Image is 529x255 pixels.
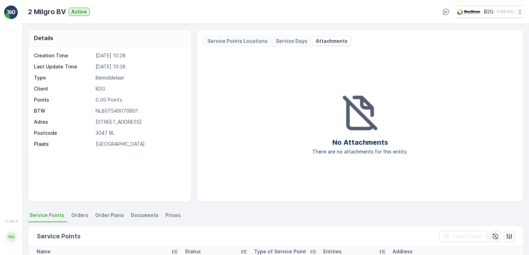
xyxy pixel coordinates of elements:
[254,248,306,255] p: Type of Service Point
[96,74,184,81] p: Bemiddelaar
[456,8,481,16] img: B2G.png
[34,52,93,59] p: Creation Time
[71,212,88,219] span: Orders
[34,107,93,114] p: BTW
[28,7,66,17] p: 2 Milgro BV
[4,6,18,19] img: logo
[29,212,64,219] span: Service Points
[316,38,348,45] p: Attachments
[185,248,201,255] p: Status
[96,141,184,148] p: [GEOGRAPHIC_DATA]
[96,107,184,114] p: NL807546070B01
[131,212,159,219] span: Documents
[393,248,413,255] p: Address
[34,63,93,70] p: Last Update Time
[34,119,93,125] p: Adres
[37,248,51,255] p: Name
[276,38,307,45] p: Service Days
[496,9,514,15] p: ( +02:00 )
[332,137,388,148] h2: No Attachments
[96,119,184,125] p: [STREET_ADDRESS]
[34,141,93,148] p: Plaats
[453,233,483,240] p: Clear Filters
[165,212,181,219] span: Prices
[4,219,18,223] span: v 1.49.0
[34,96,93,103] p: Points
[96,63,184,70] p: [DATE] 10:28
[34,34,53,42] p: Details
[69,8,90,16] button: Active
[37,232,81,241] p: Service Points
[71,8,87,15] p: Active
[96,52,184,59] p: [DATE] 10:28
[439,231,487,242] button: Clear Filters
[34,85,93,92] p: Client
[96,96,184,103] p: 0.00 Points
[312,148,408,155] p: There are no attachments for this entity.
[484,8,494,15] p: B2G
[207,38,268,45] p: Service Points Locations
[95,212,124,219] span: Order Plans
[34,130,93,136] p: Postcode
[6,232,17,243] div: NN
[456,6,523,18] button: B2G(+02:00)
[34,74,93,81] p: Type
[96,130,184,136] p: 3047 BL
[96,85,184,92] p: B2G
[323,248,342,255] p: Entities
[4,225,18,249] button: NN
